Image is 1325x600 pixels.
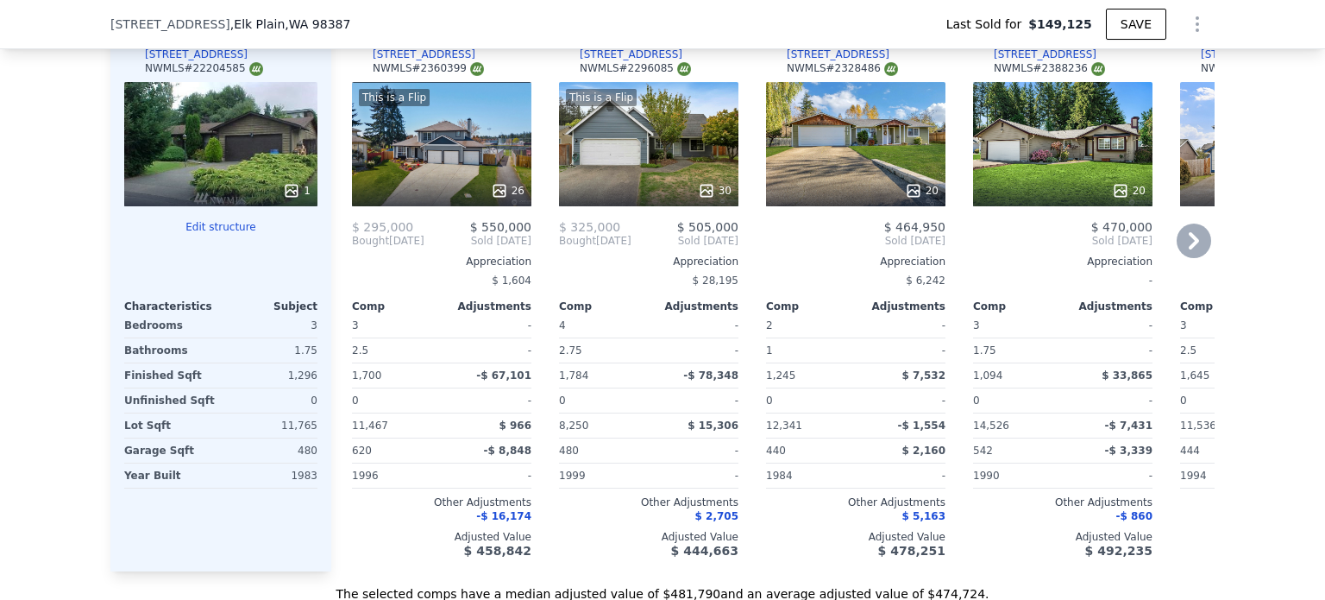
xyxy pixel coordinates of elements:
[973,445,993,457] span: 542
[110,16,230,33] span: [STREET_ADDRESS]
[124,464,217,488] div: Year Built
[902,510,945,522] span: $ 5,163
[973,395,980,407] span: 0
[559,530,738,544] div: Adjusted Value
[1180,300,1270,313] div: Comp
[124,414,217,438] div: Lot Sqft
[224,464,317,488] div: 1983
[1102,369,1152,382] span: $ 33,865
[1180,395,1187,407] span: 0
[492,275,531,287] span: $ 1,604
[631,234,738,248] span: Sold [DATE]
[787,47,889,61] div: [STREET_ADDRESS]
[766,369,795,382] span: 1,245
[1180,369,1209,382] span: 1,645
[224,439,317,463] div: 480
[559,496,738,509] div: Other Adjustments
[224,363,317,388] div: 1,296
[559,234,631,248] div: [DATE]
[445,338,531,363] div: -
[124,300,221,313] div: Characteristics
[352,47,475,61] a: [STREET_ADDRESS]
[973,338,1059,363] div: 1.75
[1066,338,1152,363] div: -
[902,445,945,457] span: $ 2,160
[766,319,773,332] span: 2
[352,300,442,313] div: Comp
[652,338,738,363] div: -
[224,313,317,338] div: 3
[499,420,531,432] span: $ 966
[884,62,898,76] img: NWMLS Logo
[580,61,691,76] div: NWMLS # 2296085
[145,61,263,76] div: NWMLS # 22204585
[766,530,945,544] div: Adjusted Value
[1063,300,1152,313] div: Adjustments
[856,300,945,313] div: Adjustments
[1180,464,1266,488] div: 1994
[424,234,531,248] span: Sold [DATE]
[1066,313,1152,338] div: -
[1066,464,1152,488] div: -
[652,439,738,463] div: -
[285,17,350,31] span: , WA 98387
[994,61,1105,76] div: NWMLS # 2388236
[766,47,889,61] a: [STREET_ADDRESS]
[559,47,682,61] a: [STREET_ADDRESS]
[124,338,217,363] div: Bathrooms
[352,445,372,457] span: 620
[878,544,945,558] span: $ 478,251
[1201,61,1312,76] div: NWMLS # 2330917
[766,395,773,407] span: 0
[859,313,945,338] div: -
[902,369,945,382] span: $ 7,532
[973,420,1009,432] span: 14,526
[973,268,1152,293] div: -
[559,464,645,488] div: 1999
[559,395,566,407] span: 0
[145,47,248,61] div: [STREET_ADDRESS]
[249,62,263,76] img: NWMLS Logo
[1066,388,1152,413] div: -
[652,313,738,338] div: -
[905,182,939,199] div: 20
[683,369,738,382] span: -$ 78,348
[445,464,531,488] div: -
[476,369,531,382] span: -$ 67,101
[677,220,738,234] span: $ 505,000
[559,420,588,432] span: 8,250
[445,313,531,338] div: -
[373,61,484,76] div: NWMLS # 2360399
[766,445,786,457] span: 440
[652,464,738,488] div: -
[1180,420,1216,432] span: 11,536
[484,445,531,457] span: -$ 8,848
[566,89,637,106] div: This is a Flip
[1091,62,1105,76] img: NWMLS Logo
[766,464,852,488] div: 1984
[766,420,802,432] span: 12,341
[693,275,738,287] span: $ 28,195
[946,16,1029,33] span: Last Sold for
[787,61,898,76] div: NWMLS # 2328486
[464,544,531,558] span: $ 458,842
[221,300,317,313] div: Subject
[352,234,424,248] div: [DATE]
[124,220,317,234] button: Edit structure
[973,464,1059,488] div: 1990
[559,369,588,382] span: 1,784
[649,300,738,313] div: Adjustments
[1028,16,1092,33] span: $149,125
[442,300,531,313] div: Adjustments
[559,445,579,457] span: 480
[859,338,945,363] div: -
[352,338,438,363] div: 2.5
[973,319,980,332] span: 3
[580,47,682,61] div: [STREET_ADDRESS]
[898,420,945,432] span: -$ 1,554
[973,530,1152,544] div: Adjusted Value
[559,255,738,268] div: Appreciation
[1180,7,1215,41] button: Show Options
[859,388,945,413] div: -
[230,16,351,33] span: , Elk Plain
